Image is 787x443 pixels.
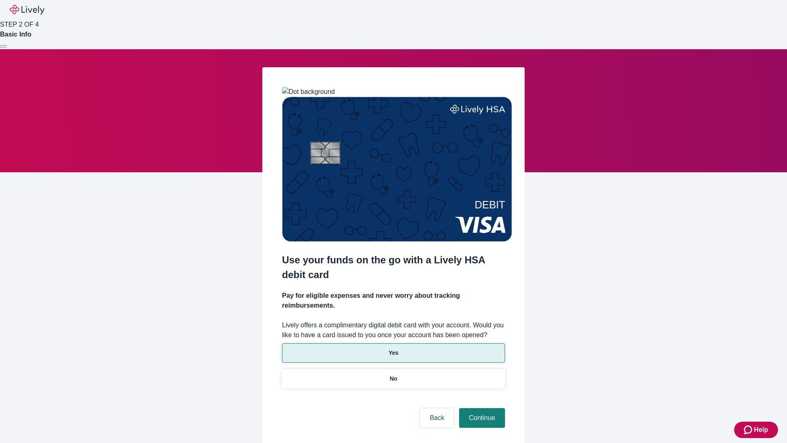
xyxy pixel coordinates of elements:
[390,374,398,383] p: No
[459,408,505,428] button: Continue
[754,425,768,435] span: Help
[10,5,44,15] img: Lively
[734,422,778,438] button: Zendesk support iconHelp
[282,97,512,242] img: Debit card
[389,349,398,357] p: Yes
[282,369,505,388] button: No
[282,291,505,311] h4: Pay for eligible expenses and never worry about tracking reimbursements.
[282,320,505,340] label: Lively offers a complimentary digital debit card with your account. Would you like to have a card...
[282,253,505,282] h2: Use your funds on the go with a Lively HSA debit card
[420,408,454,428] button: Back
[282,87,335,97] img: Dot background
[744,425,754,435] svg: Zendesk support icon
[282,343,505,363] button: Yes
